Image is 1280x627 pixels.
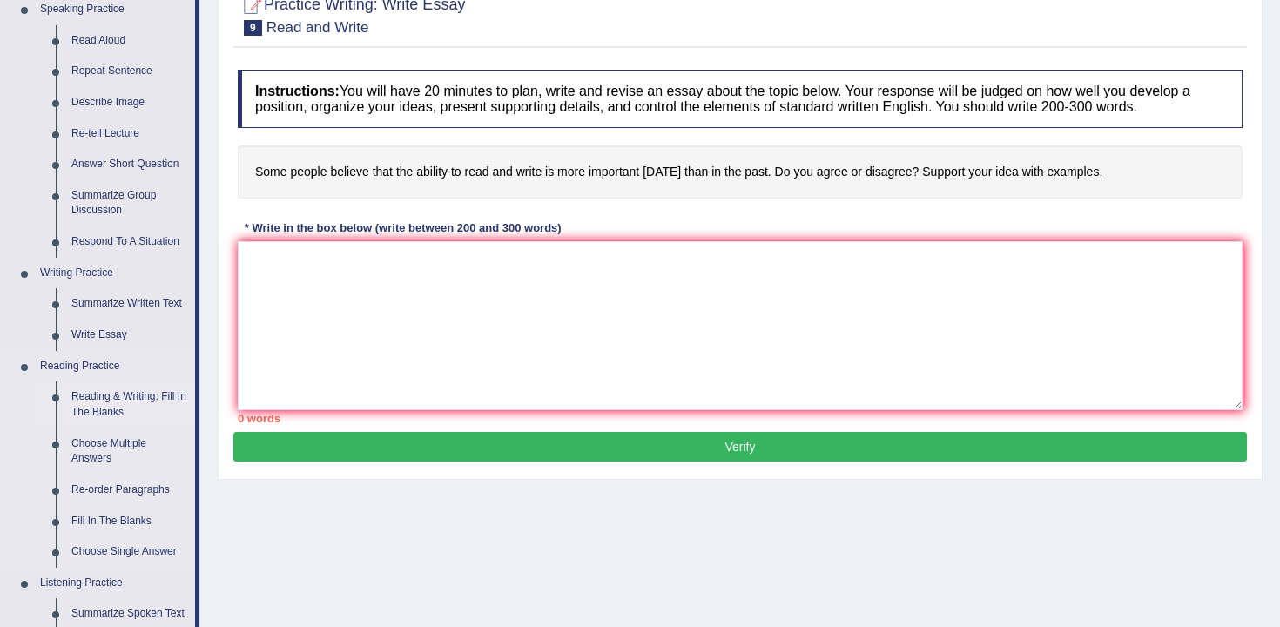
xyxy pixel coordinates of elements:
a: Answer Short Question [64,149,195,180]
a: Read Aloud [64,25,195,57]
a: Re-tell Lecture [64,118,195,150]
div: * Write in the box below (write between 200 and 300 words) [238,220,568,237]
small: Read and Write [266,19,369,36]
a: Repeat Sentence [64,56,195,87]
a: Fill In The Blanks [64,506,195,537]
button: Verify [233,432,1247,462]
span: 9 [244,20,262,36]
a: Re-order Paragraphs [64,475,195,506]
h4: You will have 20 minutes to plan, write and revise an essay about the topic below. Your response ... [238,70,1243,128]
a: Reading & Writing: Fill In The Blanks [64,381,195,428]
a: Write Essay [64,320,195,351]
a: Summarize Written Text [64,288,195,320]
div: 0 words [238,410,1243,427]
a: Choose Multiple Answers [64,428,195,475]
h4: Some people believe that the ability to read and write is more important [DATE] than in the past.... [238,145,1243,199]
a: Writing Practice [32,258,195,289]
a: Reading Practice [32,351,195,382]
a: Summarize Group Discussion [64,180,195,226]
a: Choose Single Answer [64,536,195,568]
b: Instructions: [255,84,340,98]
a: Listening Practice [32,568,195,599]
a: Respond To A Situation [64,226,195,258]
a: Describe Image [64,87,195,118]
